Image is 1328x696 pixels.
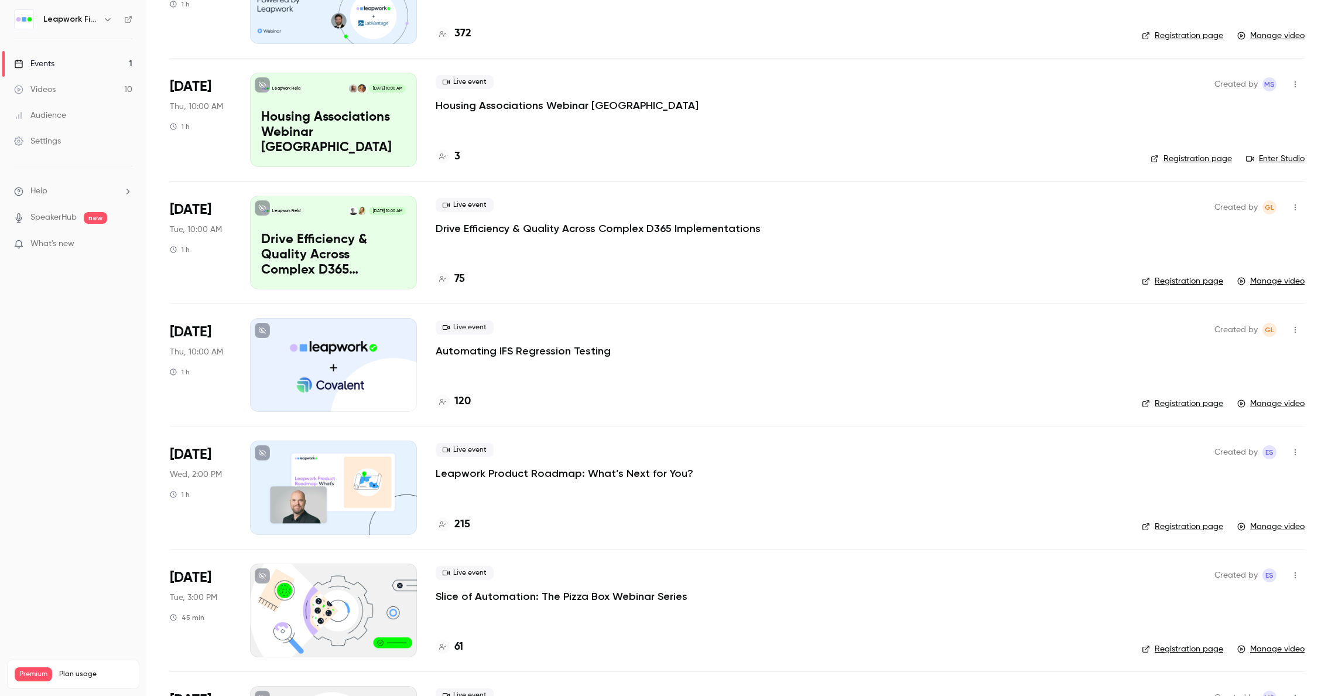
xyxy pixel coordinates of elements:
div: Mar 25 Tue, 11:00 AM (America/New York) [170,564,231,657]
span: ES [1265,445,1274,459]
span: [DATE] [170,445,211,464]
div: 45 min [170,613,204,622]
iframe: Noticeable Trigger [118,239,132,250]
div: 1 h [170,490,190,499]
a: Registration page [1151,153,1232,165]
span: 56 [106,683,114,690]
span: Marlena Swiderska [1262,77,1276,91]
a: Slice of Automation: The Pizza Box Webinar Series [436,589,687,603]
span: MS [1264,77,1275,91]
p: Videos [15,681,37,692]
div: 1 h [170,245,190,254]
span: Live event [436,320,494,335]
h4: 3 [454,149,460,165]
a: SpeakerHub [30,211,77,224]
a: 61 [436,639,463,655]
h4: 120 [454,394,471,410]
a: 372 [436,26,471,42]
a: Registration page [1142,398,1223,410]
span: Created by [1214,445,1258,459]
div: May 15 Thu, 10:00 AM (Europe/London) [170,73,231,166]
li: help-dropdown-opener [14,185,132,197]
div: Settings [14,135,61,147]
span: Esha Shrivastava [1262,568,1276,582]
div: Mar 26 Wed, 10:00 AM (America/New York) [170,441,231,534]
a: Registration page [1142,521,1223,533]
span: Thu, 10:00 AM [170,346,223,358]
img: Robert Emmen [349,207,357,215]
h4: 372 [454,26,471,42]
span: [DATE] [170,568,211,587]
span: Help [30,185,47,197]
a: Registration page [1142,30,1223,42]
a: Drive Efficiency & Quality Across Complex D365 ImplementationsLeapwork FieldAlexandra CoptilRober... [250,196,417,289]
a: Enter Studio [1246,153,1305,165]
div: 1 h [170,122,190,131]
h6: Leapwork Field [43,13,98,25]
h4: 61 [454,639,463,655]
a: 215 [436,517,470,533]
img: Leapwork Field [15,10,33,29]
span: new [84,212,107,224]
div: Events [14,58,54,70]
span: Live event [436,75,494,89]
a: Manage video [1237,643,1305,655]
p: Leapwork Field [272,86,300,91]
div: May 6 Tue, 10:00 AM (Europe/London) [170,196,231,289]
span: What's new [30,238,74,250]
span: Thu, 10:00 AM [170,101,223,112]
a: 75 [436,271,465,287]
p: Housing Associations Webinar [GEOGRAPHIC_DATA] [261,110,406,155]
span: [DATE] [170,77,211,96]
div: Apr 10 Thu, 10:00 AM (Europe/London) [170,318,231,412]
img: Alexandra Coptil [358,207,366,215]
p: / 300 [106,681,132,692]
span: Created by [1214,77,1258,91]
span: [DATE] 10:00 AM [369,207,405,215]
a: Manage video [1237,521,1305,533]
a: Manage video [1237,275,1305,287]
span: Created by [1214,200,1258,214]
span: Live event [436,443,494,457]
a: Manage video [1237,30,1305,42]
span: Tue, 3:00 PM [170,592,217,603]
p: Drive Efficiency & Quality Across Complex D365 Implementations [261,233,406,278]
span: Esha Shrivastava [1262,445,1276,459]
span: GL [1265,200,1274,214]
a: Housing Associations Webinar [GEOGRAPHIC_DATA] [436,98,699,112]
span: ES [1265,568,1274,582]
a: Manage video [1237,398,1305,410]
span: Genevieve Loriant [1262,323,1276,337]
a: Leapwork Product Roadmap: What’s Next for You? [436,466,693,480]
a: 3 [436,149,460,165]
span: Created by [1214,568,1258,582]
span: [DATE] [170,200,211,219]
h4: 75 [454,271,465,287]
a: Registration page [1142,275,1223,287]
img: Hollie Webb [358,84,366,93]
a: 120 [436,394,471,410]
h4: 215 [454,517,470,533]
span: [DATE] 10:00 AM [369,84,405,93]
span: Live event [436,566,494,580]
a: Drive Efficiency & Quality Across Complex D365 Implementations [436,221,761,236]
span: Wed, 2:00 PM [170,469,222,480]
span: GL [1265,323,1274,337]
span: Premium [15,667,52,681]
span: Genevieve Loriant [1262,200,1276,214]
a: Housing Associations Webinar UKLeapwork FieldHollie WebbStevie Flanagan[DATE] 10:00 AMHousing Ass... [250,73,417,166]
div: 1 h [170,367,190,377]
span: Live event [436,198,494,212]
span: [DATE] [170,323,211,342]
a: Automating IFS Regression Testing [436,344,611,358]
div: Audience [14,110,66,121]
div: Videos [14,84,56,95]
span: Tue, 10:00 AM [170,224,222,236]
span: Created by [1214,323,1258,337]
p: Leapwork Field [272,208,300,214]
